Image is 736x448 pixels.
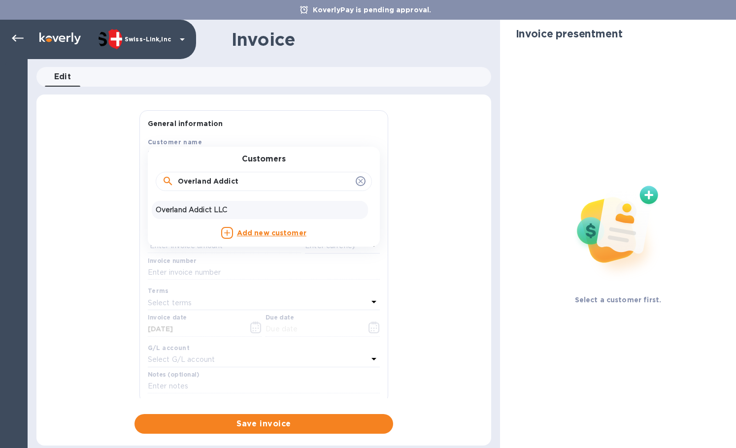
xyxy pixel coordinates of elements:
[242,155,286,164] h3: Customers
[148,138,202,146] b: Customer name
[148,120,223,128] b: General information
[156,205,364,215] p: Overland Addict LLC
[266,322,359,337] input: Due date
[148,239,301,254] input: Enter invoice amount
[232,29,295,50] h1: Invoice
[148,258,196,264] label: Invoice number
[148,379,380,394] input: Enter notes
[237,229,306,237] b: Add new customer
[575,295,662,305] p: Select a customer first.
[516,28,623,40] h2: Invoice presentment
[266,315,294,321] label: Due date
[148,344,190,352] b: G/L account
[134,414,393,434] button: Save invoice
[148,298,192,308] p: Select terms
[142,418,385,430] span: Save invoice
[148,322,241,337] input: Select date
[308,5,436,15] p: KoverlyPay is pending approval.
[178,174,352,189] input: Search
[148,315,187,321] label: Invoice date
[54,70,71,84] span: Edit
[148,265,380,280] input: Enter invoice number
[148,354,215,365] p: Select G/L account
[39,32,81,44] img: Logo
[148,149,226,159] p: Select customer name
[148,287,169,294] b: Terms
[125,36,174,43] p: Swiss-Link,Inc
[148,372,200,378] label: Notes (optional)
